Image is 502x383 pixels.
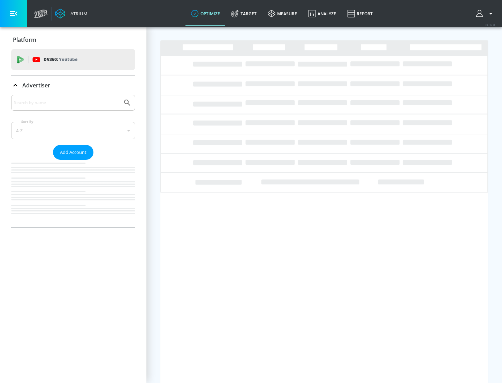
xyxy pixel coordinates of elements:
nav: list of Advertiser [11,160,135,227]
a: Analyze [303,1,342,26]
span: v 4.32.0 [485,23,495,27]
div: Advertiser [11,95,135,227]
a: Target [226,1,262,26]
div: DV360: Youtube [11,49,135,70]
div: A-Z [11,122,135,139]
a: Report [342,1,378,26]
input: Search by name [14,98,120,107]
p: DV360: [44,56,77,63]
div: Platform [11,30,135,49]
p: Youtube [59,56,77,63]
div: Atrium [68,10,88,17]
span: Add Account [60,148,86,156]
a: Atrium [55,8,88,19]
label: Sort By [20,119,35,124]
p: Platform [13,36,36,44]
p: Advertiser [22,81,50,89]
a: optimize [185,1,226,26]
a: measure [262,1,303,26]
div: Advertiser [11,76,135,95]
button: Add Account [53,145,93,160]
